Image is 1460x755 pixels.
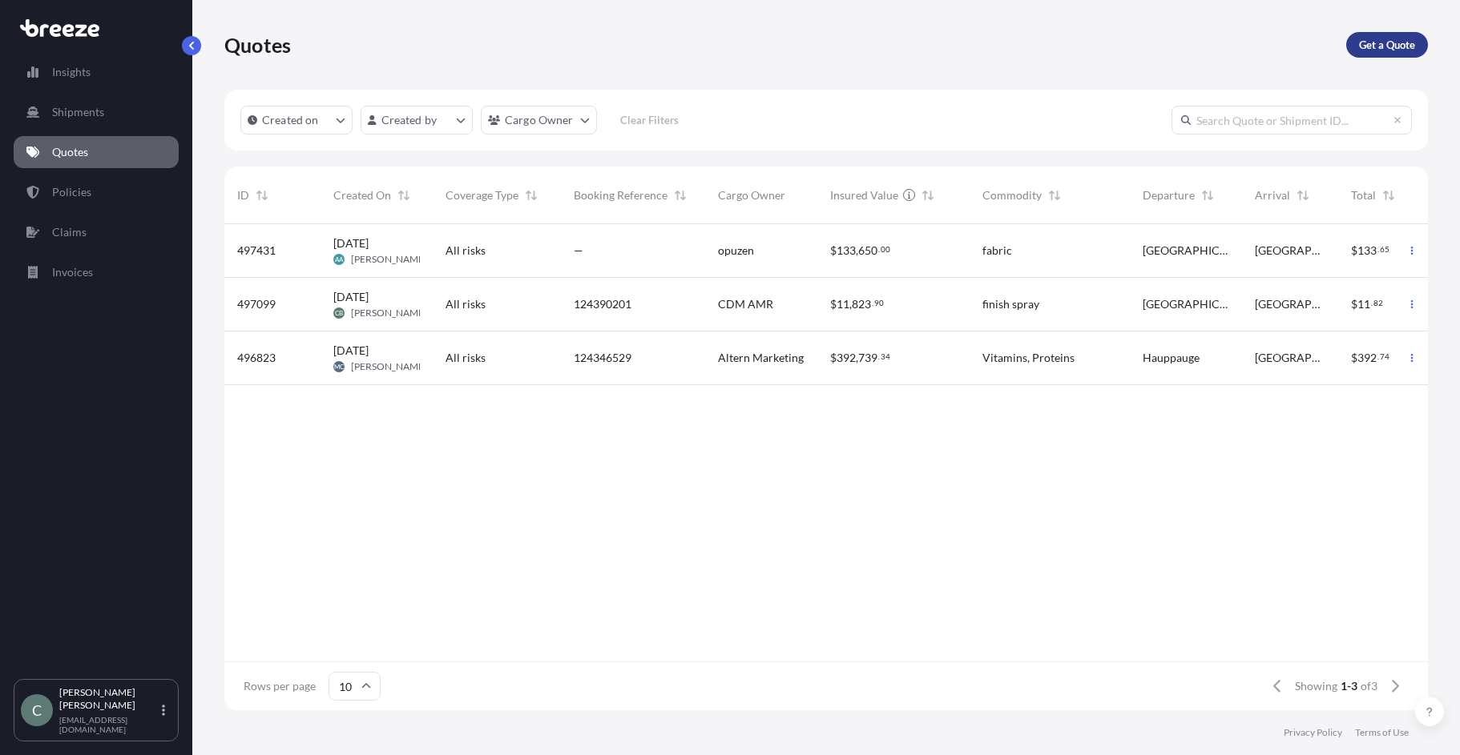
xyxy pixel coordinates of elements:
span: 124390201 [574,296,631,312]
button: Sort [1045,186,1064,205]
span: . [1377,354,1379,359]
span: Insured Value [830,187,898,203]
a: Privacy Policy [1284,726,1342,739]
span: 739 [858,352,877,363]
span: [PERSON_NAME] [351,360,427,373]
span: [GEOGRAPHIC_DATA] [1255,296,1325,312]
span: [GEOGRAPHIC_DATA] [1143,243,1229,259]
a: Invoices [14,256,179,288]
span: All risks [446,243,486,259]
span: 124346529 [574,350,631,366]
p: Created by [381,112,438,128]
span: 392 [837,352,856,363]
p: Invoices [52,264,93,280]
span: 496823 [237,350,276,366]
p: [EMAIL_ADDRESS][DOMAIN_NAME] [59,715,159,734]
span: Total [1351,187,1376,203]
p: Cargo Owner [505,112,574,128]
span: [GEOGRAPHIC_DATA] [1143,296,1229,312]
span: 74 [1380,354,1389,359]
p: Policies [52,184,91,200]
a: Get a Quote [1346,32,1428,58]
a: Shipments [14,96,179,128]
p: Quotes [52,144,88,160]
span: . [872,300,873,306]
span: [DATE] [333,289,369,305]
span: [PERSON_NAME] [351,307,427,319]
button: Sort [252,186,272,205]
span: 65 [1380,247,1389,252]
span: [PERSON_NAME] [351,253,427,266]
span: All risks [446,350,486,366]
a: Terms of Use [1355,726,1409,739]
span: CB [335,305,343,321]
span: $ [830,352,837,363]
span: , [856,245,858,256]
span: Cargo Owner [718,187,785,203]
button: Sort [1293,186,1313,205]
span: $ [1351,245,1357,256]
span: of 3 [1361,678,1377,694]
span: [GEOGRAPHIC_DATA] [1255,243,1325,259]
span: C [32,702,42,718]
span: opuzen [718,243,754,259]
span: Created On [333,187,391,203]
span: . [1371,300,1373,306]
button: Sort [918,186,938,205]
input: Search Quote or Shipment ID... [1172,106,1412,135]
span: MC [334,359,344,375]
span: $ [1351,299,1357,310]
p: [PERSON_NAME] [PERSON_NAME] [59,686,159,712]
span: . [1377,247,1379,252]
p: Insights [52,64,91,80]
span: Commodity [982,187,1042,203]
button: createdOn Filter options [240,106,353,135]
button: Sort [671,186,690,205]
button: cargoOwner Filter options [481,106,597,135]
button: Sort [522,186,541,205]
span: ID [237,187,249,203]
span: 34 [881,354,890,359]
span: Showing [1295,678,1337,694]
span: $ [1351,352,1357,363]
p: Quotes [224,32,291,58]
span: Coverage Type [446,187,518,203]
span: 392 [1357,352,1377,363]
p: Claims [52,224,87,240]
p: Created on [262,112,319,128]
span: [GEOGRAPHIC_DATA] [1255,350,1325,366]
span: Altern Marketing [718,350,804,366]
a: Insights [14,56,179,88]
span: . [878,354,880,359]
span: 11 [837,299,849,310]
span: 133 [837,245,856,256]
span: Booking Reference [574,187,667,203]
span: , [849,299,852,310]
span: 82 [1373,300,1383,306]
span: AA [335,251,343,267]
a: Policies [14,176,179,208]
span: 90 [874,300,884,306]
span: Departure [1143,187,1195,203]
button: Sort [1379,186,1398,205]
span: Rows per page [244,678,316,694]
button: Sort [394,186,413,205]
span: 00 [881,247,890,252]
span: Hauppauge [1143,350,1200,366]
span: 497431 [237,243,276,259]
button: Sort [1198,186,1217,205]
span: . [878,247,880,252]
span: [DATE] [333,343,369,359]
button: createdBy Filter options [361,106,473,135]
span: 650 [858,245,877,256]
span: Arrival [1255,187,1290,203]
p: Clear Filters [620,112,679,128]
span: $ [830,245,837,256]
span: fabric [982,243,1012,259]
span: [DATE] [333,235,369,251]
span: CDM AMR [718,296,773,312]
span: Vitamins, Proteins [982,350,1075,366]
span: 823 [852,299,871,310]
